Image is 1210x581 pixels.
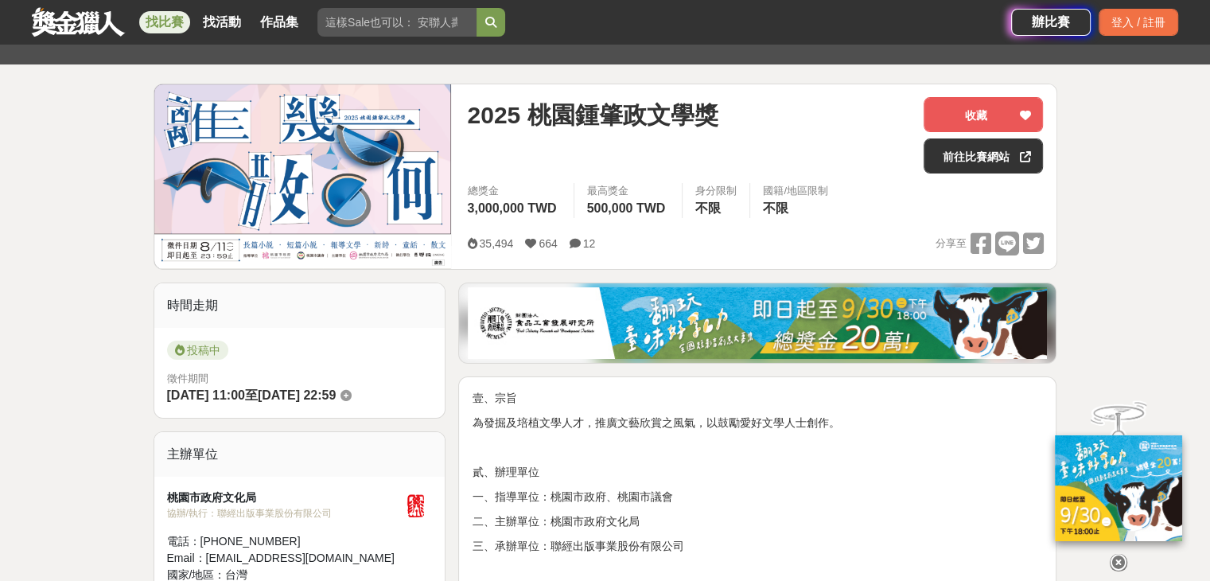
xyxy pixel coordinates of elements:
div: 桃園市政府文化局 [167,489,401,506]
p: 二、主辦單位：桃園市政府文化局 [472,513,1043,530]
input: 這樣Sale也可以： 安聯人壽創意銷售法募集 [317,8,477,37]
span: 至 [245,388,258,402]
div: 登入 / 註冊 [1099,9,1178,36]
div: 時間走期 [154,283,445,328]
a: 找比賽 [139,11,190,33]
span: 分享至 [935,232,966,255]
a: 找活動 [196,11,247,33]
span: [DATE] 11:00 [167,388,245,402]
p: 為發掘及培植文學人才，推廣文藝欣賞之風氣，以鼓勵愛好文學人士創作。 [472,415,1043,431]
div: 主辦單位 [154,432,445,477]
span: 12 [583,237,596,250]
span: 500,000 TWD [587,201,666,215]
img: Cover Image [154,84,452,268]
span: 35,494 [479,237,513,250]
span: 投稿中 [167,341,228,360]
div: Email： [EMAIL_ADDRESS][DOMAIN_NAME] [167,550,401,567]
span: 最高獎金 [587,183,670,199]
img: ff197300-f8ee-455f-a0ae-06a3645bc375.jpg [1055,435,1182,541]
div: 身分限制 [695,183,737,199]
span: 不限 [763,201,788,215]
a: 前往比賽網站 [924,138,1043,174]
button: 收藏 [924,97,1043,132]
span: 664 [539,237,557,250]
span: 2025 桃園鍾肇政文學獎 [467,97,718,133]
span: 徵件期間 [167,372,208,384]
span: 國家/地區： [167,568,226,581]
div: 電話： [PHONE_NUMBER] [167,533,401,550]
p: 壹、宗旨 [472,390,1043,407]
span: 台灣 [225,568,247,581]
span: [DATE] 22:59 [258,388,336,402]
div: 協辦/執行： 聯經出版事業股份有限公司 [167,506,401,521]
p: 一、指導單位：桃園市政府、桃園市議會 [472,489,1043,505]
div: 國籍/地區限制 [763,183,828,199]
span: 不限 [695,201,721,215]
a: 辦比賽 [1011,9,1091,36]
img: b0ef2173-5a9d-47ad-b0e3-de335e335c0a.jpg [468,287,1047,359]
p: 貳、辦理單位 [472,464,1043,481]
a: 作品集 [254,11,305,33]
p: 三、承辦單位：聯經出版事業股份有限公司 [472,538,1043,555]
span: 3,000,000 TWD [467,201,556,215]
span: 總獎金 [467,183,560,199]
